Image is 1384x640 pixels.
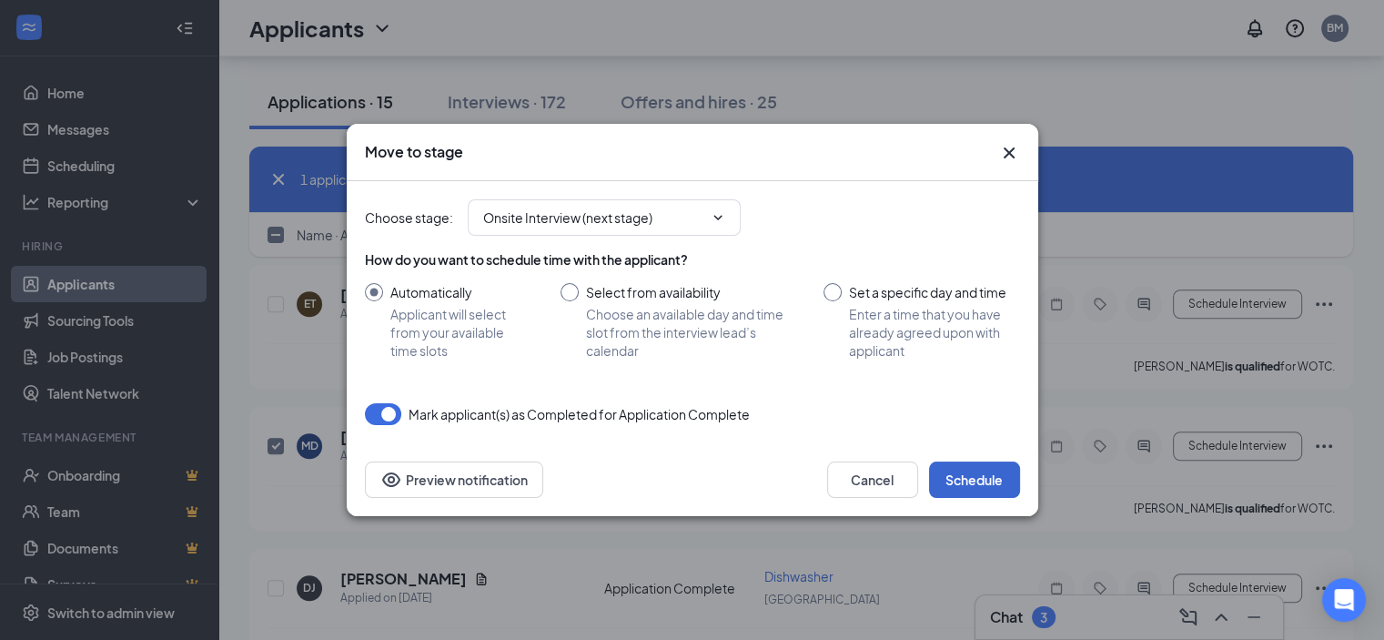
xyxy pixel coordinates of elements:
svg: Cross [998,142,1020,164]
span: Choose stage : [365,208,453,228]
button: Cancel [827,462,918,498]
button: Preview notificationEye [365,462,543,498]
svg: ChevronDown [711,210,725,225]
span: Mark applicant(s) as Completed for Application Complete [409,403,750,425]
svg: Eye [380,469,402,491]
h3: Move to stage [365,142,463,162]
button: Close [998,142,1020,164]
div: Open Intercom Messenger [1322,578,1366,622]
div: How do you want to schedule time with the applicant? [365,250,1020,269]
button: Schedule [929,462,1020,498]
